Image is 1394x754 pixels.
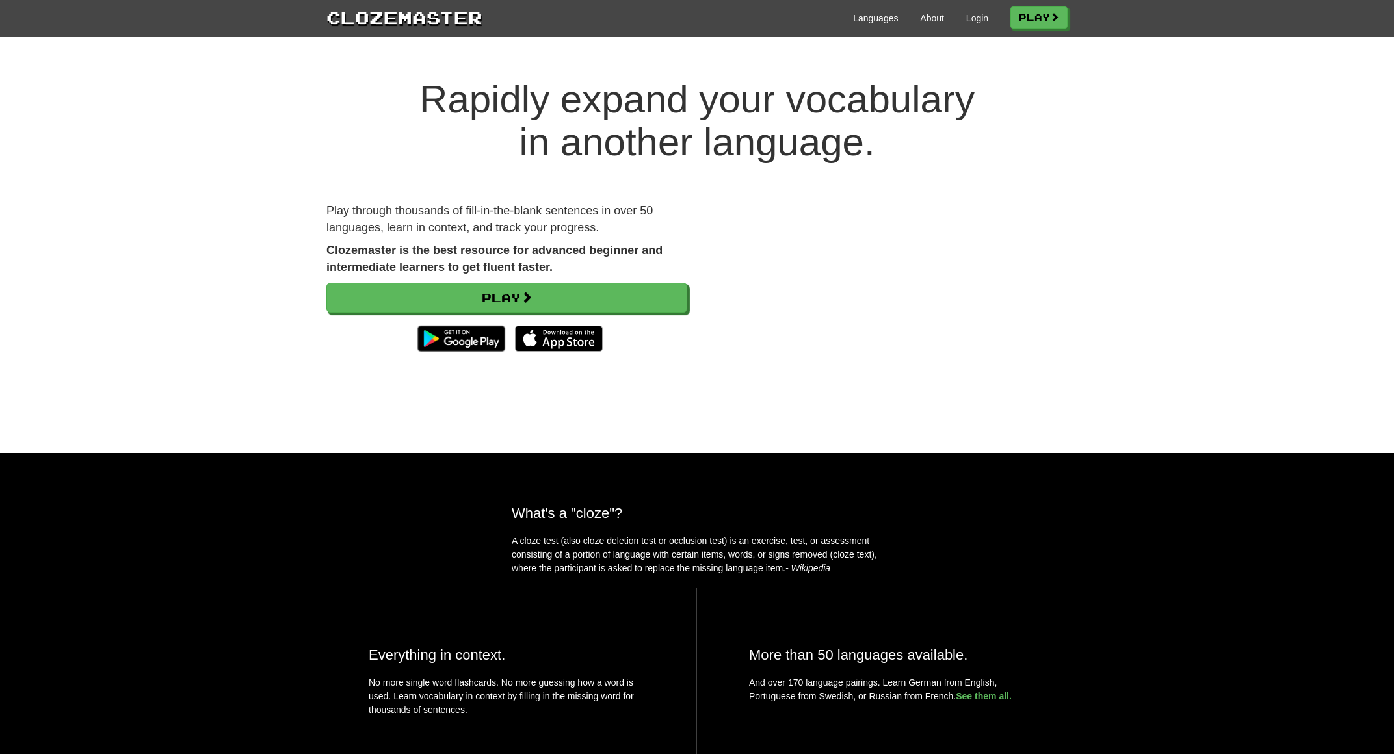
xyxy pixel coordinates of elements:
a: About [920,12,944,25]
p: Play through thousands of fill-in-the-blank sentences in over 50 languages, learn in context, and... [326,203,687,236]
h2: Everything in context. [369,647,644,663]
p: No more single word flashcards. No more guessing how a word is used. Learn vocabulary in context ... [369,676,644,723]
h2: More than 50 languages available. [749,647,1025,663]
a: Clozemaster [326,5,482,29]
a: See them all. [956,691,1012,701]
p: And over 170 language pairings. Learn German from English, Portuguese from Swedish, or Russian fr... [749,676,1025,703]
em: - Wikipedia [785,563,830,573]
strong: Clozemaster is the best resource for advanced beginner and intermediate learners to get fluent fa... [326,244,663,274]
a: Play [1010,6,1068,29]
img: Download_on_the_App_Store_Badge_US-UK_135x40-25178aeef6eb6b83b96f5f2d004eda3bffbb37122de64afbaef7... [515,326,603,352]
img: Get it on Google Play [411,319,512,358]
a: Languages [853,12,898,25]
a: Login [966,12,988,25]
p: A cloze test (also cloze deletion test or occlusion test) is an exercise, test, or assessment con... [512,534,882,575]
h2: What's a "cloze"? [512,505,882,521]
a: Play [326,283,687,313]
